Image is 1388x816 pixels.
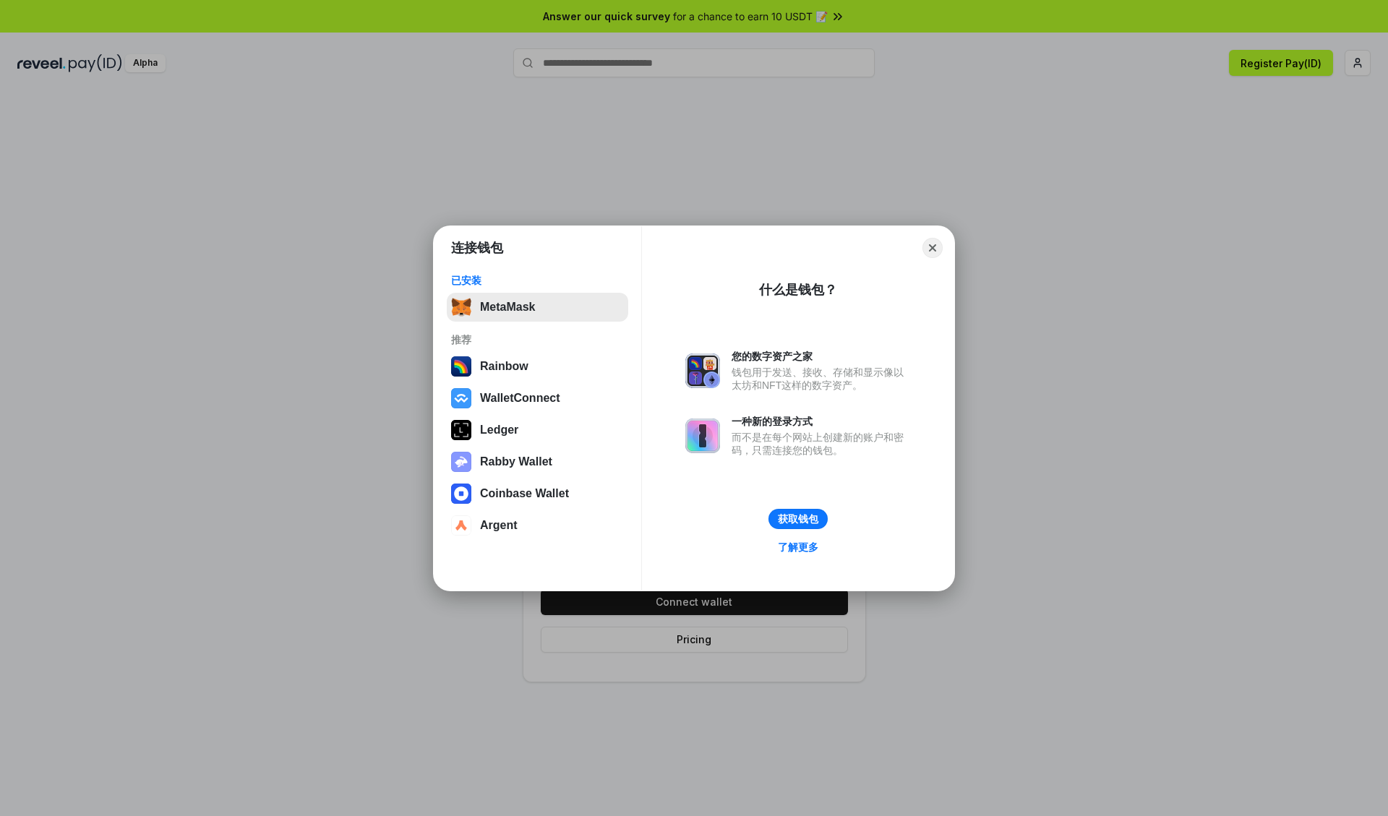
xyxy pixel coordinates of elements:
[732,415,911,428] div: 一种新的登录方式
[480,519,518,532] div: Argent
[769,538,827,557] a: 了解更多
[451,333,624,346] div: 推荐
[447,293,628,322] button: MetaMask
[451,452,471,472] img: svg+xml,%3Csvg%20xmlns%3D%22http%3A%2F%2Fwww.w3.org%2F2000%2Fsvg%22%20fill%3D%22none%22%20viewBox...
[768,509,828,529] button: 获取钱包
[732,431,911,457] div: 而不是在每个网站上创建新的账户和密码，只需连接您的钱包。
[685,353,720,388] img: svg+xml,%3Csvg%20xmlns%3D%22http%3A%2F%2Fwww.w3.org%2F2000%2Fsvg%22%20fill%3D%22none%22%20viewBox...
[480,301,535,314] div: MetaMask
[447,416,628,444] button: Ledger
[447,352,628,381] button: Rainbow
[778,541,818,554] div: 了解更多
[480,455,552,468] div: Rabby Wallet
[447,511,628,540] button: Argent
[922,238,943,258] button: Close
[732,366,911,392] div: 钱包用于发送、接收、存储和显示像以太坊和NFT这样的数字资产。
[447,479,628,508] button: Coinbase Wallet
[480,360,528,373] div: Rainbow
[451,239,503,257] h1: 连接钱包
[732,350,911,363] div: 您的数字资产之家
[759,281,837,299] div: 什么是钱包？
[480,487,569,500] div: Coinbase Wallet
[480,392,560,405] div: WalletConnect
[451,388,471,408] img: svg+xml,%3Csvg%20width%3D%2228%22%20height%3D%2228%22%20viewBox%3D%220%200%2028%2028%22%20fill%3D...
[451,297,471,317] img: svg+xml,%3Csvg%20fill%3D%22none%22%20height%3D%2233%22%20viewBox%3D%220%200%2035%2033%22%20width%...
[451,274,624,287] div: 已安装
[451,420,471,440] img: svg+xml,%3Csvg%20xmlns%3D%22http%3A%2F%2Fwww.w3.org%2F2000%2Fsvg%22%20width%3D%2228%22%20height%3...
[778,512,818,525] div: 获取钱包
[451,515,471,536] img: svg+xml,%3Csvg%20width%3D%2228%22%20height%3D%2228%22%20viewBox%3D%220%200%2028%2028%22%20fill%3D...
[685,418,720,453] img: svg+xml,%3Csvg%20xmlns%3D%22http%3A%2F%2Fwww.w3.org%2F2000%2Fsvg%22%20fill%3D%22none%22%20viewBox...
[447,384,628,413] button: WalletConnect
[480,424,518,437] div: Ledger
[451,484,471,504] img: svg+xml,%3Csvg%20width%3D%2228%22%20height%3D%2228%22%20viewBox%3D%220%200%2028%2028%22%20fill%3D...
[451,356,471,377] img: svg+xml,%3Csvg%20width%3D%22120%22%20height%3D%22120%22%20viewBox%3D%220%200%20120%20120%22%20fil...
[447,447,628,476] button: Rabby Wallet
